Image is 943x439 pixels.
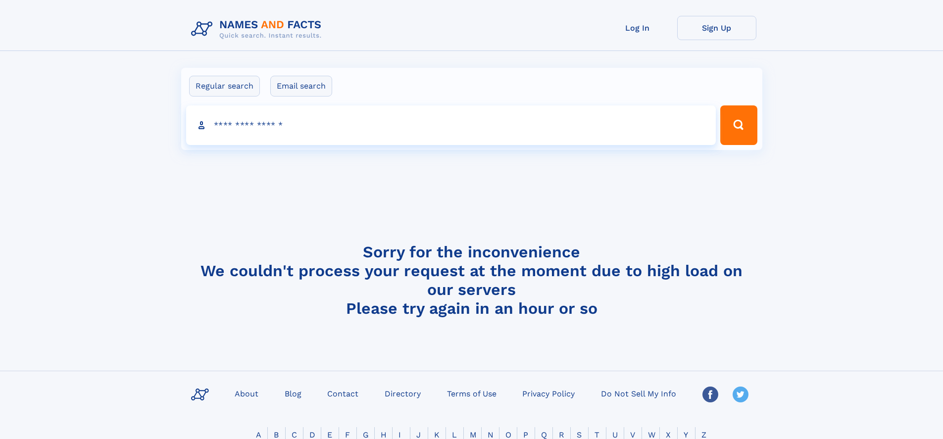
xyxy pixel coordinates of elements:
label: Regular search [189,76,260,97]
a: Do Not Sell My Info [597,386,680,400]
img: Logo Names and Facts [187,16,330,43]
a: Sign Up [677,16,756,40]
h4: Sorry for the inconvenience We couldn't process your request at the moment due to high load on ou... [187,243,756,318]
a: Privacy Policy [518,386,579,400]
a: Terms of Use [443,386,500,400]
label: Email search [270,76,332,97]
input: search input [186,105,716,145]
button: Search Button [720,105,757,145]
a: Directory [381,386,425,400]
a: Contact [323,386,362,400]
a: Log In [598,16,677,40]
img: Twitter [733,387,748,402]
a: About [231,386,262,400]
img: Facebook [702,387,718,402]
a: Blog [281,386,305,400]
